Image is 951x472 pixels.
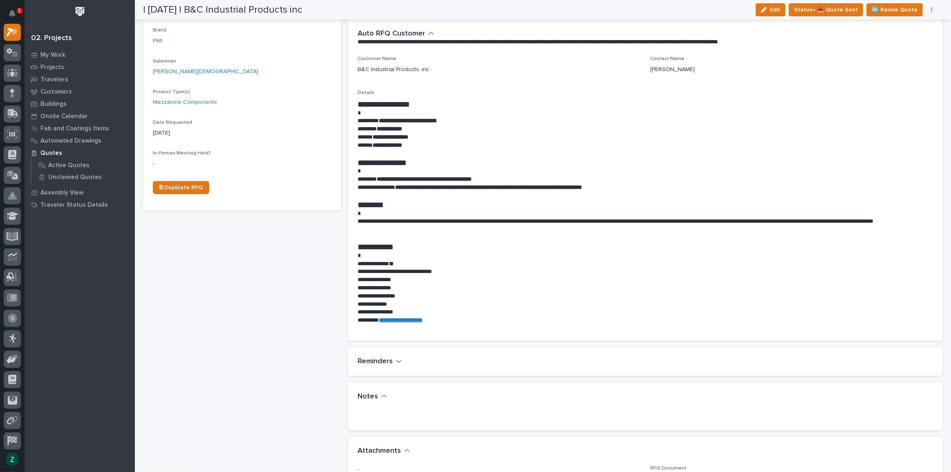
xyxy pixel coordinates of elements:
[789,3,863,16] button: Status→ 📤 Quote Sent
[650,466,687,471] span: RFQ Document
[10,10,21,23] div: Notifications1
[4,451,21,468] button: users-avatar
[25,186,135,199] a: Assembly View
[40,64,64,71] p: Projects
[25,73,135,85] a: Travelers
[153,151,211,156] span: In-Person Meeting Held?
[25,61,135,73] a: Projects
[40,201,108,209] p: Traveler Status Details
[25,98,135,110] a: Buildings
[358,29,425,38] h2: Auto RFQ Customer
[72,4,87,19] img: Workspace Logo
[153,120,192,125] span: Date Requested
[358,392,387,401] button: Notes
[40,76,68,83] p: Travelers
[153,67,258,76] a: [PERSON_NAME][DEMOGRAPHIC_DATA]
[25,49,135,61] a: My Work
[40,150,62,157] p: Quotes
[48,162,90,169] p: Active Quotes
[358,392,378,401] h2: Notes
[31,159,135,171] a: Active Quotes
[31,34,72,43] div: 02. Projects
[40,125,109,132] p: Fab and Coatings Items
[794,5,858,15] span: Status→ 📤 Quote Sent
[18,8,21,13] p: 1
[40,51,65,59] p: My Work
[40,137,101,145] p: Automated Drawings
[153,129,331,137] p: [DATE]
[31,171,135,183] a: Unclaimed Quotes
[358,357,393,366] h2: Reminders
[358,90,374,95] span: Details
[40,189,83,197] p: Assembly View
[153,28,166,33] span: Brand
[153,89,190,94] span: Product Type(s)
[40,101,67,108] p: Buildings
[40,113,88,120] p: Onsite Calendar
[153,98,217,107] a: Mezzanine Components
[153,59,176,64] span: Salesman
[25,147,135,159] a: Quotes
[48,174,102,181] p: Unclaimed Quotes
[358,56,396,61] span: Customer Name
[358,29,434,38] button: Auto RFQ Customer
[358,357,402,366] button: Reminders
[153,159,331,168] p: -
[756,3,785,16] button: Edit
[25,134,135,147] a: Automated Drawings
[4,5,21,22] button: Notifications
[358,447,401,456] h2: Attachments
[25,122,135,134] a: Fab and Coatings Items
[159,185,203,190] span: ⎘ Duplicate RFQ
[40,88,72,96] p: Customers
[153,181,209,194] a: ⎘ Duplicate RFQ
[770,6,780,13] span: Edit
[25,85,135,98] a: Customers
[153,37,162,45] a: PWI
[650,56,685,61] span: Contact Name
[358,65,429,74] p: B&C Industrial Products, inc
[866,3,923,16] button: 🆕 Revise Quote
[25,199,135,211] a: Traveler Status Details
[650,65,695,74] p: [PERSON_NAME]
[872,5,917,15] span: 🆕 Revise Quote
[358,447,410,456] button: Attachments
[143,4,302,16] h2: | [DATE] | B&C Industrial Products inc
[25,110,135,122] a: Onsite Calendar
